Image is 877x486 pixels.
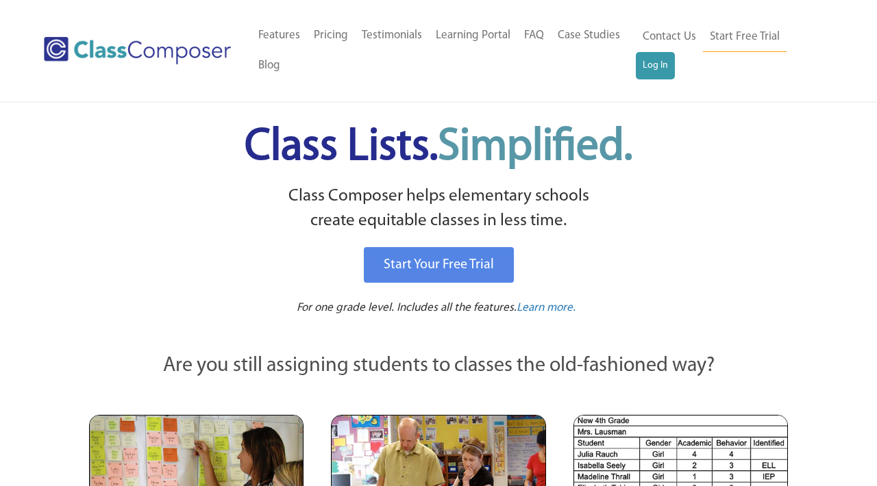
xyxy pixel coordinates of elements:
[636,52,675,79] a: Log In
[703,22,787,53] a: Start Free Trial
[251,21,307,51] a: Features
[251,51,287,81] a: Blog
[517,300,576,317] a: Learn more.
[251,21,636,81] nav: Header Menu
[517,302,576,314] span: Learn more.
[429,21,517,51] a: Learning Portal
[517,21,551,51] a: FAQ
[364,247,514,283] a: Start Your Free Trial
[384,258,494,272] span: Start Your Free Trial
[307,21,355,51] a: Pricing
[636,22,823,79] nav: Header Menu
[245,125,632,170] span: Class Lists.
[297,302,517,314] span: For one grade level. Includes all the features.
[355,21,429,51] a: Testimonials
[89,351,788,381] p: Are you still assigning students to classes the old-fashioned way?
[87,184,790,234] p: Class Composer helps elementary schools create equitable classes in less time.
[44,37,231,64] img: Class Composer
[636,22,703,52] a: Contact Us
[551,21,627,51] a: Case Studies
[438,125,632,170] span: Simplified.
